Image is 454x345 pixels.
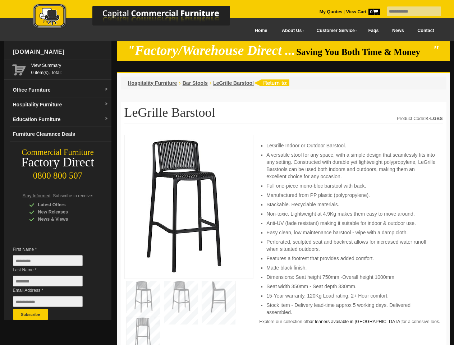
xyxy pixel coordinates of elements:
[124,106,443,124] h1: LeGrille Barstool
[10,83,111,97] a: Office Furnituredropdown
[397,115,443,122] div: Product Code:
[127,43,295,58] em: "Factory/Warehouse Direct ...
[254,79,289,86] img: return to
[266,210,435,217] li: Non-toxic. Lightweight at 4.9Kg makes them easy to move around.
[296,47,431,57] span: Saving You Both Time & Money
[31,62,109,75] span: 0 item(s), Total:
[266,182,435,189] li: Full one-piece mono-bloc barstool with back.
[266,292,435,299] li: 15-Year warranty. 120Kg Load rating. 2+ Hour comfort.
[13,4,265,30] img: Capital Commercial Furniture Logo
[179,79,180,87] li: ›
[266,192,435,199] li: Manufactured from PP plastic (polypropylene).
[10,41,111,63] div: [DOMAIN_NAME]
[29,216,97,223] div: News & Views
[266,229,435,236] li: Easy clean, low maintenance barstool - wipe with a damp cloth.
[266,238,435,253] li: Perforated, sculpted seat and backrest allows for increased water runoff when situated outdoors.
[23,193,51,198] span: Stay Informed
[10,127,111,142] a: Furniture Clearance Deals
[13,296,83,307] input: Email Address *
[385,23,411,39] a: News
[183,80,208,86] a: Bar Stools
[13,246,93,253] span: First Name *
[13,287,93,294] span: Email Address *
[210,79,211,87] li: ›
[266,283,435,290] li: Seat width 350mm - Seat depth 330mm.
[266,264,435,271] li: Matte black finish.
[266,273,435,281] li: Dimensions: Seat height 750mm -Overall height 1000mm
[104,102,109,106] img: dropdown
[266,201,435,208] li: Stackable. Recyclable materials.
[266,302,435,316] li: Stock item - Delivery lead-time approx 5 working days. Delivered assembled.
[426,116,443,121] strong: K-LGBS
[4,157,111,167] div: Factory Direct
[266,220,435,227] li: Anti-UV (fade resistant) making it suitable for indoor & outdoor use.
[411,23,441,39] a: Contact
[53,193,93,198] span: Subscribe to receive:
[10,112,111,127] a: Education Furnituredropdown
[13,4,265,32] a: Capital Commercial Furniture Logo
[259,318,442,325] p: Explore our collection of for a cohesive look.
[29,201,97,208] div: Latest Offers
[307,319,402,324] a: bar leaners available in [GEOGRAPHIC_DATA]
[13,266,93,273] span: Last Name *
[13,309,48,320] button: Subscribe
[10,97,111,112] a: Hospitality Furnituredropdown
[266,142,435,149] li: LeGrille Indoor or Outdoor Barstool.
[4,167,111,181] div: 0800 800 507
[104,117,109,121] img: dropdown
[362,23,386,39] a: Faqs
[345,9,380,14] a: View Cart0
[266,151,435,180] li: A versatile stool for any space, with a simple design that seamlessly fits into any setting. Cons...
[274,23,308,39] a: About Us
[104,87,109,92] img: dropdown
[128,80,177,86] a: Hospitality Furniture
[31,62,109,69] a: View Summary
[4,147,111,157] div: Commercial Furniture
[432,43,440,58] em: "
[308,23,361,39] a: Customer Service
[29,208,97,216] div: New Releases
[320,9,343,14] a: My Quotes
[266,255,435,262] li: Features a footrest that provides added comfort.
[128,139,236,273] img: LeGrille Barstool
[213,80,254,86] a: LeGrille Barstool
[368,9,380,15] span: 0
[13,276,83,286] input: Last Name *
[13,255,83,266] input: First Name *
[346,9,380,14] strong: View Cart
